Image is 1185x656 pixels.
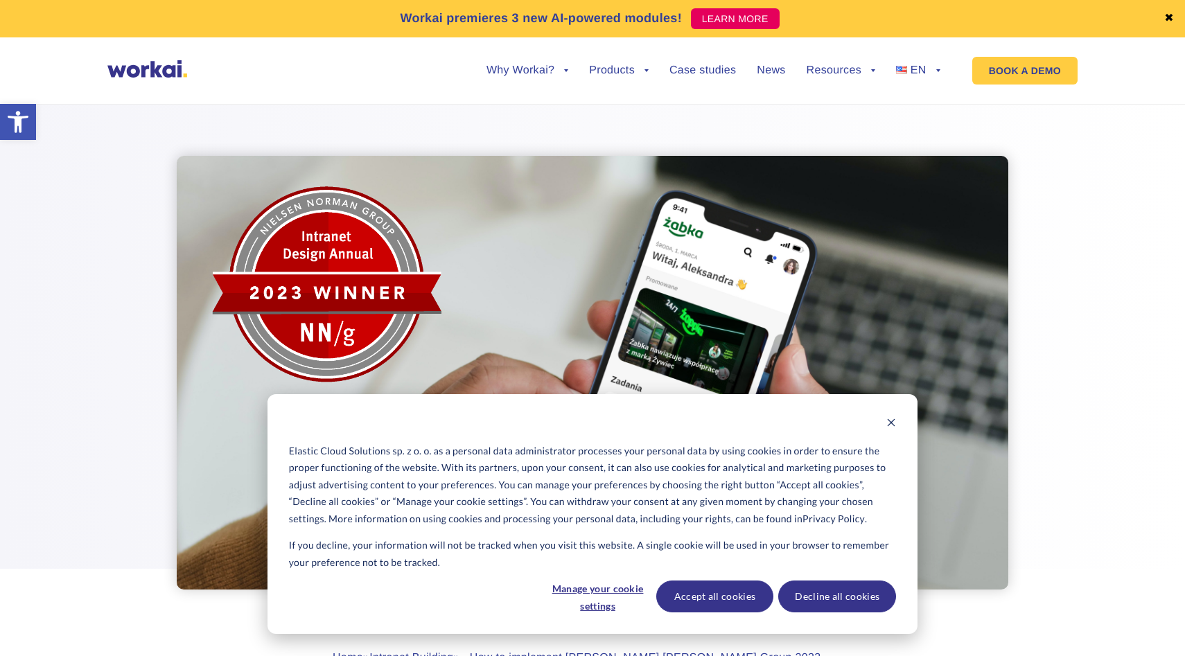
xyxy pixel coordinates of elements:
a: LEARN MORE [691,8,780,29]
button: Manage your cookie settings [545,580,651,612]
a: Why Workai? [486,65,568,76]
button: Dismiss cookie banner [886,416,896,433]
a: Case studies [669,65,736,76]
button: Decline all cookies [778,580,896,612]
a: Resources [807,65,875,76]
div: Cookie banner [267,394,918,634]
p: Workai premieres 3 new AI-powered modules! [400,9,682,28]
a: ✖ [1164,13,1174,24]
p: Elastic Cloud Solutions sp. z o. o. as a personal data administrator processes your personal data... [289,443,896,528]
a: BOOK A DEMO [972,57,1078,85]
span: EN [911,64,927,76]
a: EN [896,65,940,76]
button: Accept all cookies [656,580,774,612]
img: How to implement Nielsen Norman Group 2023 world’s best intranet platform? [177,156,1008,589]
p: If you decline, your information will not be tracked when you visit this website. A single cookie... [289,537,896,571]
a: Products [589,65,649,76]
a: Privacy Policy [802,511,865,528]
a: News [757,65,785,76]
